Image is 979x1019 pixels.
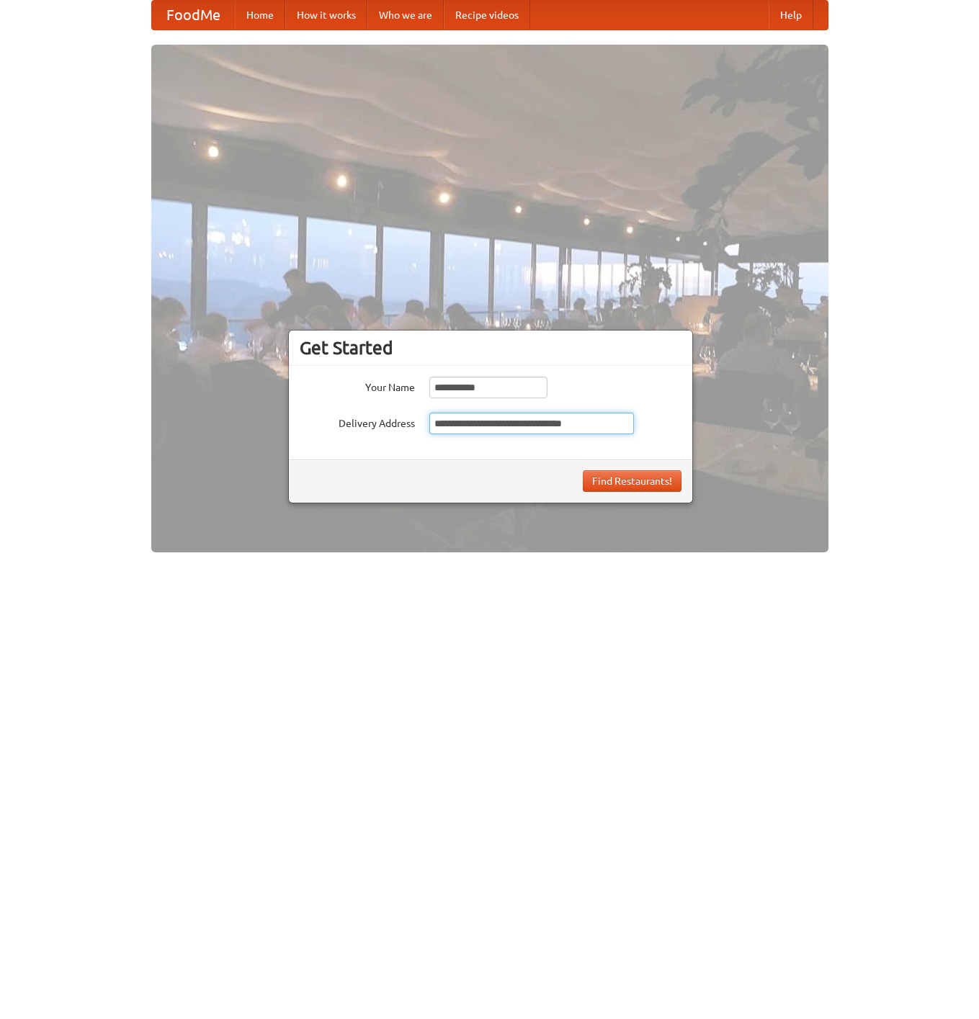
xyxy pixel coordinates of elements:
a: FoodMe [152,1,235,30]
h3: Get Started [300,337,681,359]
label: Delivery Address [300,413,415,431]
label: Your Name [300,377,415,395]
a: Help [769,1,813,30]
a: How it works [285,1,367,30]
a: Who we are [367,1,444,30]
a: Recipe videos [444,1,530,30]
a: Home [235,1,285,30]
button: Find Restaurants! [583,470,681,492]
